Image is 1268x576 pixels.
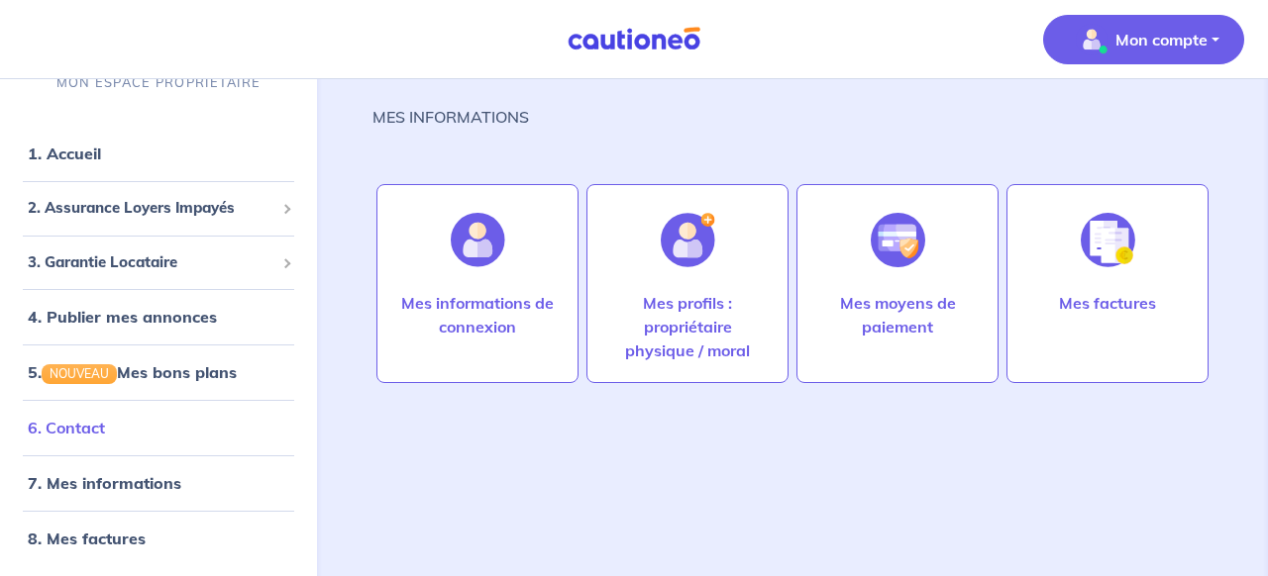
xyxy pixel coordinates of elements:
[8,134,309,173] div: 1. Accueil
[8,189,309,228] div: 2. Assurance Loyers Impayés
[1081,213,1135,267] img: illu_invoice.svg
[8,408,309,447] div: 6. Contact
[8,297,309,336] div: 4. Publier mes annonces
[560,27,708,51] img: Cautioneo
[28,307,217,327] a: 4. Publier mes annonces
[372,105,529,129] p: MES INFORMATIONS
[56,73,261,92] p: MON ESPACE PROPRIÉTAIRE
[871,213,925,267] img: illu_credit_card_no_anim.svg
[451,213,505,267] img: illu_account.svg
[28,197,274,220] span: 2. Assurance Loyers Impayés
[8,463,309,503] div: 7. Mes informations
[8,243,309,282] div: 3. Garantie Locataire
[817,291,978,338] p: Mes moyens de paiement
[28,362,237,382] a: 5.NOUVEAUMes bons plans
[1076,24,1108,55] img: illu_account_valid_menu.svg
[8,519,309,558] div: 8. Mes factures
[1043,15,1244,64] button: illu_account_valid_menu.svgMon compte
[8,352,309,392] div: 5.NOUVEAUMes bons plans
[28,418,105,437] a: 6. Contact
[28,528,146,548] a: 8. Mes factures
[1059,291,1156,315] p: Mes factures
[28,144,101,163] a: 1. Accueil
[28,251,274,274] span: 3. Garantie Locataire
[28,473,181,493] a: 7. Mes informations
[607,291,768,362] p: Mes profils : propriétaire physique / moral
[661,213,715,267] img: illu_account_add.svg
[1115,28,1208,51] p: Mon compte
[397,291,558,338] p: Mes informations de connexion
